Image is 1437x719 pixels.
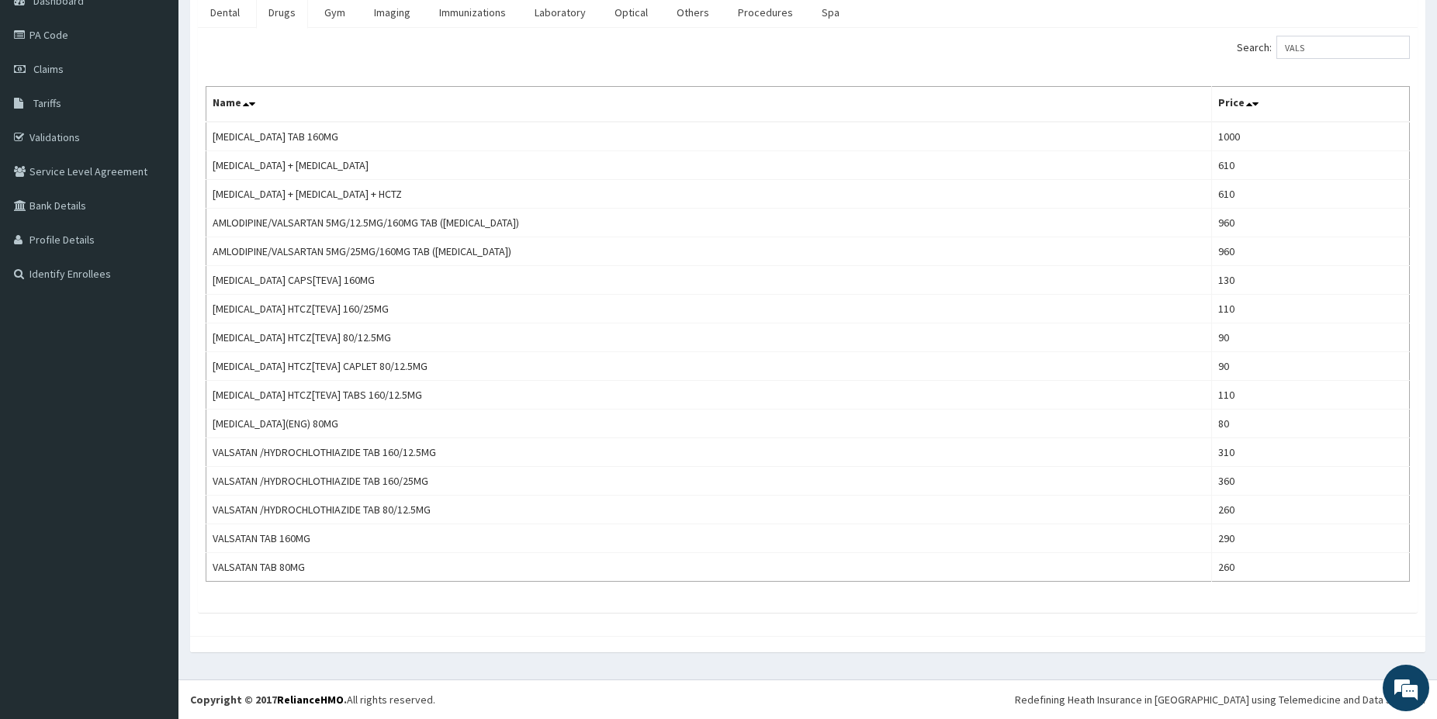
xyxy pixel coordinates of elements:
td: 90 [1212,352,1410,381]
textarea: Type your message and hit 'Enter' [8,423,296,478]
td: [MEDICAL_DATA] HTCZ[TEVA] TABS 160/12.5MG [206,381,1212,410]
label: Search: [1237,36,1410,59]
footer: All rights reserved. [178,679,1437,719]
td: [MEDICAL_DATA] HTCZ[TEVA] 80/12.5MG [206,323,1212,352]
th: Price [1212,87,1410,123]
td: [MEDICAL_DATA] + [MEDICAL_DATA] [206,151,1212,180]
td: 110 [1212,295,1410,323]
td: 260 [1212,553,1410,582]
td: VALSATAN TAB 160MG [206,524,1212,553]
strong: Copyright © 2017 . [190,693,347,707]
div: Minimize live chat window [255,8,292,45]
td: AMLODIPINE/VALSARTAN 5MG/25MG/160MG TAB ([MEDICAL_DATA]) [206,237,1212,266]
th: Name [206,87,1212,123]
td: VALSATAN /HYDROCHLOTHIAZIDE TAB 160/12.5MG [206,438,1212,467]
div: Redefining Heath Insurance in [GEOGRAPHIC_DATA] using Telemedicine and Data Science! [1015,692,1425,707]
td: 110 [1212,381,1410,410]
td: 80 [1212,410,1410,438]
td: VALSATAN /HYDROCHLOTHIAZIDE TAB 80/12.5MG [206,496,1212,524]
td: 130 [1212,266,1410,295]
td: 960 [1212,209,1410,237]
td: 90 [1212,323,1410,352]
input: Search: [1276,36,1410,59]
a: RelianceHMO [277,693,344,707]
td: AMLODIPINE/VALSARTAN 5MG/12.5MG/160MG TAB ([MEDICAL_DATA]) [206,209,1212,237]
span: Tariffs [33,96,61,110]
td: [MEDICAL_DATA] HTCZ[TEVA] 160/25MG [206,295,1212,323]
td: 290 [1212,524,1410,553]
td: [MEDICAL_DATA] CAPS[TEVA] 160MG [206,266,1212,295]
td: 310 [1212,438,1410,467]
td: VALSATAN /HYDROCHLOTHIAZIDE TAB 160/25MG [206,467,1212,496]
td: [MEDICAL_DATA] TAB 160MG [206,122,1212,151]
div: Chat with us now [81,87,261,107]
img: d_794563401_company_1708531726252_794563401 [29,78,63,116]
td: 610 [1212,180,1410,209]
td: VALSATAN TAB 80MG [206,553,1212,582]
td: [MEDICAL_DATA] + [MEDICAL_DATA] + HCTZ [206,180,1212,209]
td: 360 [1212,467,1410,496]
span: We're online! [90,195,214,352]
td: 960 [1212,237,1410,266]
td: [MEDICAL_DATA] HTCZ[TEVA] CAPLET 80/12.5MG [206,352,1212,381]
td: [MEDICAL_DATA](ENG) 80MG [206,410,1212,438]
td: 610 [1212,151,1410,180]
span: Claims [33,62,64,76]
td: 260 [1212,496,1410,524]
td: 1000 [1212,122,1410,151]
